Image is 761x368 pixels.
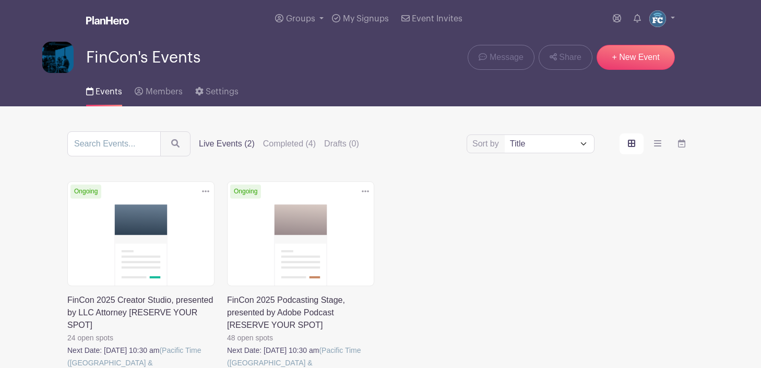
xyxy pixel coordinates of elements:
[324,138,359,150] label: Drafts (0)
[472,138,502,150] label: Sort by
[199,138,255,150] label: Live Events (2)
[67,131,161,156] input: Search Events...
[199,138,359,150] div: filters
[649,10,666,27] img: FC%20circle.png
[597,45,675,70] a: + New Event
[286,15,315,23] span: Groups
[146,88,183,96] span: Members
[96,88,122,96] span: Events
[468,45,534,70] a: Message
[620,133,694,154] div: order and view
[263,138,316,150] label: Completed (4)
[490,51,524,64] span: Message
[135,73,182,106] a: Members
[86,49,200,66] span: FinCon's Events
[42,42,74,73] img: Screen%20Shot%202024-09-23%20at%207.49.53%20PM.png
[343,15,389,23] span: My Signups
[206,88,239,96] span: Settings
[559,51,581,64] span: Share
[412,15,462,23] span: Event Invites
[86,16,129,24] img: logo_white-6c42ec7e38ccf1d336a20a19083b03d10ae64f83f12c07503d8b9e83406b4c7d.svg
[195,73,239,106] a: Settings
[86,73,122,106] a: Events
[539,45,592,70] a: Share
